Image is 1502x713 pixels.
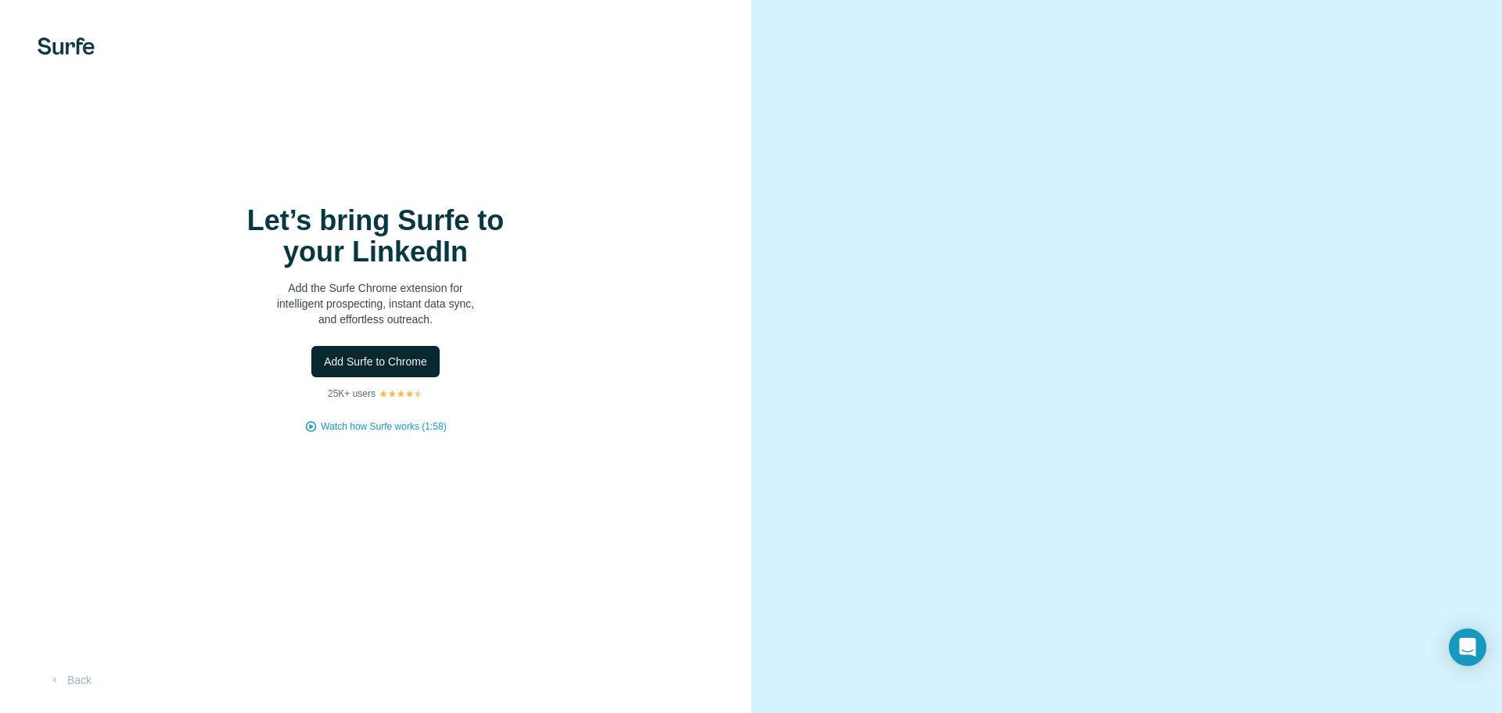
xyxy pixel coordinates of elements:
[1449,628,1486,666] div: Open Intercom Messenger
[324,354,427,369] span: Add Surfe to Chrome
[328,387,375,401] p: 25K+ users
[38,666,102,694] button: Back
[321,420,446,434] button: Watch how Surfe works (1:58)
[379,389,423,398] img: Rating Stars
[38,38,95,55] img: Surfe's logo
[219,205,532,268] h1: Let’s bring Surfe to your LinkedIn
[219,280,532,327] p: Add the Surfe Chrome extension for intelligent prospecting, instant data sync, and effortless out...
[311,346,440,377] button: Add Surfe to Chrome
